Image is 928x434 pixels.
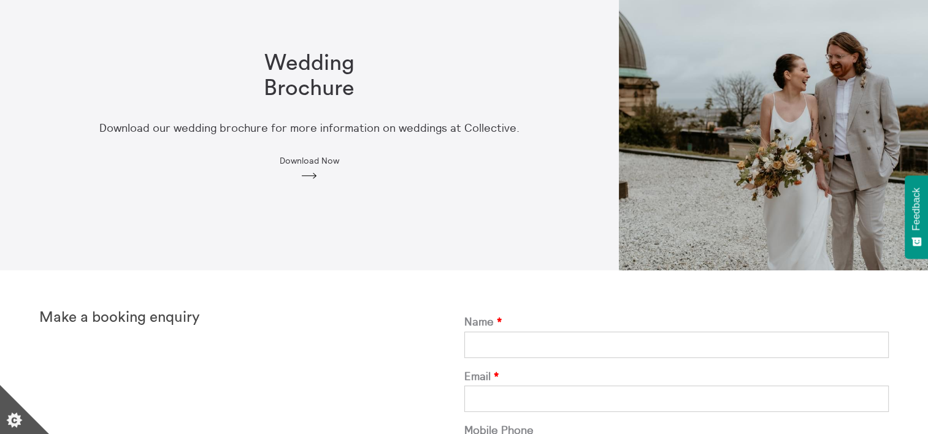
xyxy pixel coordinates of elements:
[99,122,520,135] p: Download our wedding brochure for more information on weddings at Collective.
[39,310,200,325] strong: Make a booking enquiry
[905,175,928,259] button: Feedback - Show survey
[464,316,889,329] label: Name
[231,51,388,102] h1: Wedding Brochure
[280,156,339,166] span: Download Now
[464,370,889,383] label: Email
[911,188,922,230] span: Feedback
